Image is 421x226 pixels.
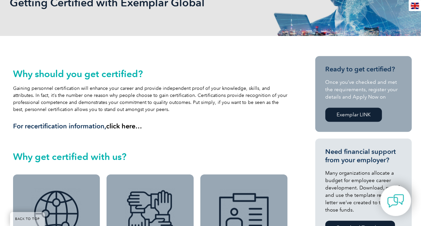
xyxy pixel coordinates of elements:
h2: Why get certified with us? [13,151,288,162]
p: Once you’ve checked and met the requirements, register your details and Apply Now on [325,78,402,101]
a: BACK TO TOP [10,212,45,226]
h3: Need financial support from your employer? [325,148,402,164]
img: contact-chat.png [387,192,404,209]
a: Exemplar LINK [325,108,382,122]
div: Gaining personnel certification will enhance your career and provide independent proof of your kn... [13,68,288,130]
img: en [411,3,419,9]
h3: Ready to get certified? [325,65,402,73]
h2: Why should you get certified? [13,68,288,79]
a: click here… [106,122,142,130]
p: Many organizations allocate a budget for employee career development. Download, modify and use th... [325,169,402,214]
h3: For recertification information, [13,122,288,130]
